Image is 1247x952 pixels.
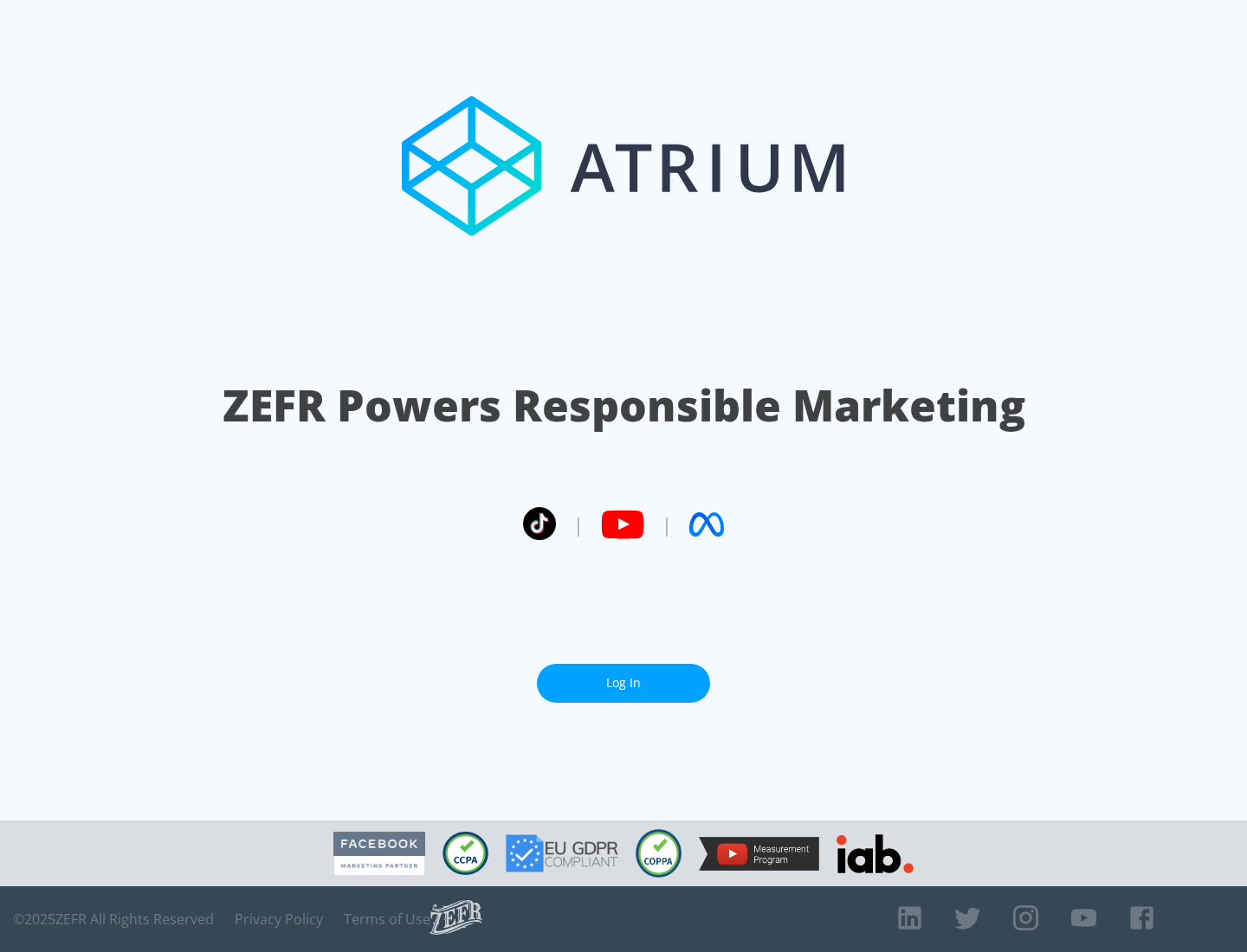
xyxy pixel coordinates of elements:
span: | [662,511,672,537]
a: Terms of Use [344,910,430,928]
h1: ZEFR Powers Responsible Marketing [223,376,1025,435]
span: © 2025 ZEFR All Rights Reserved [13,910,214,928]
img: COPPA Compliant [636,829,682,878]
img: IAB [837,834,914,873]
span: | [573,511,584,537]
img: GDPR Compliant [506,834,618,872]
img: Facebook Marketing Partner [333,832,425,876]
img: YouTube Measurement Program [699,837,819,871]
img: CCPA Compliant [443,832,488,875]
a: Privacy Policy [235,910,323,928]
a: Log In [537,664,710,703]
